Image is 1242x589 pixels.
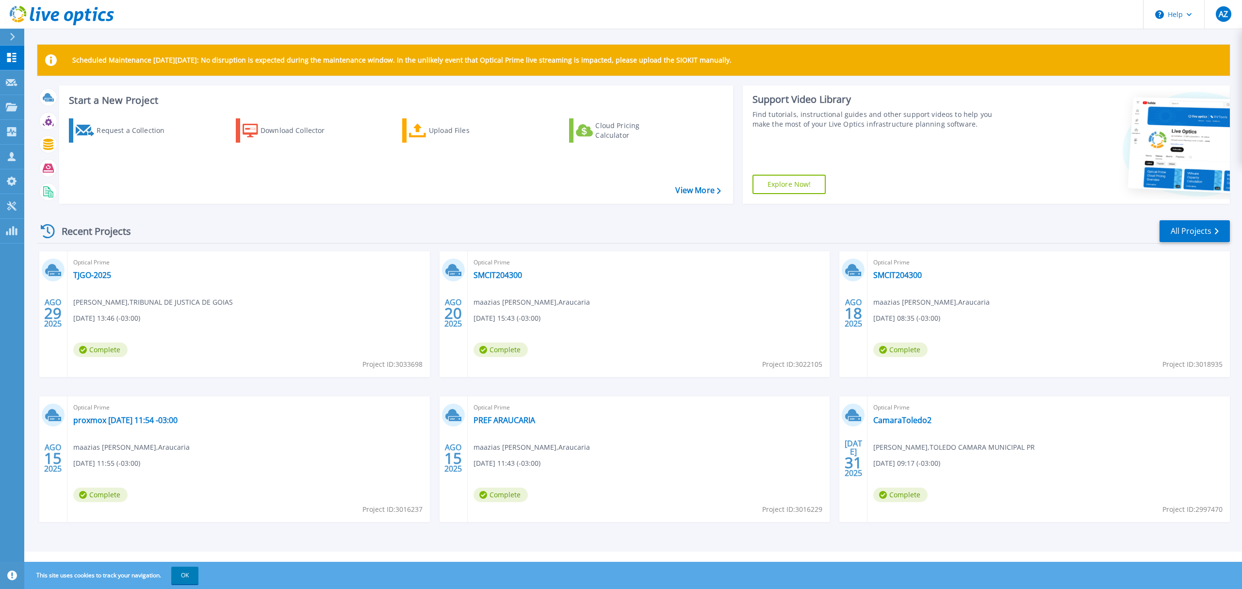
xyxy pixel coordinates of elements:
[69,95,720,106] h3: Start a New Project
[97,121,174,140] div: Request a Collection
[44,295,62,331] div: AGO 2025
[1162,359,1223,370] span: Project ID: 3018935
[675,186,720,195] a: View More
[474,313,540,324] span: [DATE] 15:43 (-03:00)
[1160,220,1230,242] a: All Projects
[474,458,540,469] span: [DATE] 11:43 (-03:00)
[845,458,862,467] span: 31
[73,270,111,280] a: TJGO-2025
[1219,10,1228,18] span: AZ
[72,56,732,64] p: Scheduled Maintenance [DATE][DATE]: No disruption is expected during the maintenance window. In t...
[73,297,233,308] span: [PERSON_NAME] , TRIBUNAL DE JUSTICA DE GOIAS
[444,441,462,476] div: AGO 2025
[845,309,862,317] span: 18
[569,118,677,143] a: Cloud Pricing Calculator
[844,295,863,331] div: AGO 2025
[474,415,535,425] a: PREF ARAUCARIA
[474,402,824,413] span: Optical Prime
[73,402,424,413] span: Optical Prime
[44,441,62,476] div: AGO 2025
[873,257,1224,268] span: Optical Prime
[1162,504,1223,515] span: Project ID: 2997470
[752,110,1004,129] div: Find tutorials, instructional guides and other support videos to help you make the most of your L...
[474,343,528,357] span: Complete
[595,121,673,140] div: Cloud Pricing Calculator
[844,441,863,476] div: [DATE] 2025
[873,442,1035,453] span: [PERSON_NAME] , TOLEDO CAMARA MUNICIPAL PR
[474,442,590,453] span: maazias [PERSON_NAME] , Araucaria
[429,121,507,140] div: Upload Files
[73,257,424,268] span: Optical Prime
[261,121,338,140] div: Download Collector
[873,488,928,502] span: Complete
[362,504,423,515] span: Project ID: 3016237
[73,343,128,357] span: Complete
[444,454,462,462] span: 15
[444,295,462,331] div: AGO 2025
[873,297,990,308] span: maazias [PERSON_NAME] , Araucaria
[762,359,822,370] span: Project ID: 3022105
[474,488,528,502] span: Complete
[73,415,178,425] a: proxmox [DATE] 11:54 -03:00
[873,415,931,425] a: CamaraToledo2
[362,359,423,370] span: Project ID: 3033698
[73,313,140,324] span: [DATE] 13:46 (-03:00)
[44,309,62,317] span: 29
[73,442,190,453] span: maazias [PERSON_NAME] , Araucaria
[474,297,590,308] span: maazias [PERSON_NAME] , Araucaria
[402,118,510,143] a: Upload Files
[171,567,198,584] button: OK
[873,402,1224,413] span: Optical Prime
[444,309,462,317] span: 20
[873,313,940,324] span: [DATE] 08:35 (-03:00)
[474,257,824,268] span: Optical Prime
[474,270,522,280] a: SMCIT204300
[73,488,128,502] span: Complete
[752,93,1004,106] div: Support Video Library
[69,118,177,143] a: Request a Collection
[27,567,198,584] span: This site uses cookies to track your navigation.
[873,270,922,280] a: SMCIT204300
[752,175,826,194] a: Explore Now!
[44,454,62,462] span: 15
[873,458,940,469] span: [DATE] 09:17 (-03:00)
[37,219,144,243] div: Recent Projects
[762,504,822,515] span: Project ID: 3016229
[236,118,344,143] a: Download Collector
[73,458,140,469] span: [DATE] 11:55 (-03:00)
[873,343,928,357] span: Complete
